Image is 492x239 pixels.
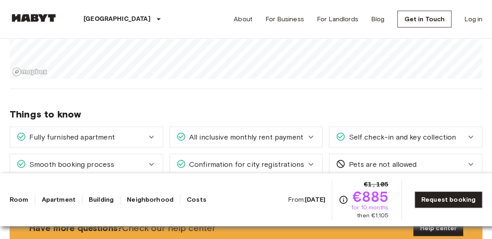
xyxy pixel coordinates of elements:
[413,220,463,236] a: Help center
[351,204,388,212] span: for 10 months
[10,154,163,174] div: Smooth booking process
[329,127,482,147] div: Self check-in and key collection
[10,195,29,205] a: Room
[353,189,388,204] span: €885
[234,14,253,24] a: About
[10,127,163,147] div: Fully furnished apartment
[170,127,323,147] div: All inclusive monthly rent payment
[12,67,47,77] a: Mapbox logo
[186,159,304,170] span: Confirmation for city registrations
[364,180,388,189] span: €1,105
[371,14,385,24] a: Blog
[84,14,151,24] p: [GEOGRAPHIC_DATA]
[170,154,323,174] div: Confirmation for city registrations
[288,195,325,204] span: From:
[414,191,482,208] a: Request booking
[26,132,115,142] span: Fully furnished apartment
[89,195,114,205] a: Building
[345,159,416,170] span: Pets are not allowed
[329,154,482,174] div: Pets are not allowed
[357,212,388,220] span: then €1,105
[265,14,304,24] a: For Business
[305,196,325,203] b: [DATE]
[10,14,58,22] img: Habyt
[345,132,456,142] span: Self check-in and key collection
[26,159,114,170] span: Smooth booking process
[339,195,348,205] svg: Check cost overview for full price breakdown. Please note that discounts apply to new joiners onl...
[29,222,407,234] span: Check our help center
[10,108,482,120] span: Things to know
[127,195,174,205] a: Neighborhood
[186,132,303,142] span: All inclusive monthly rent payment
[397,11,451,28] a: Get in Touch
[464,14,482,24] a: Log in
[187,195,206,205] a: Costs
[42,195,76,205] a: Apartment
[317,14,358,24] a: For Landlords
[29,223,122,233] b: Have more questions?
